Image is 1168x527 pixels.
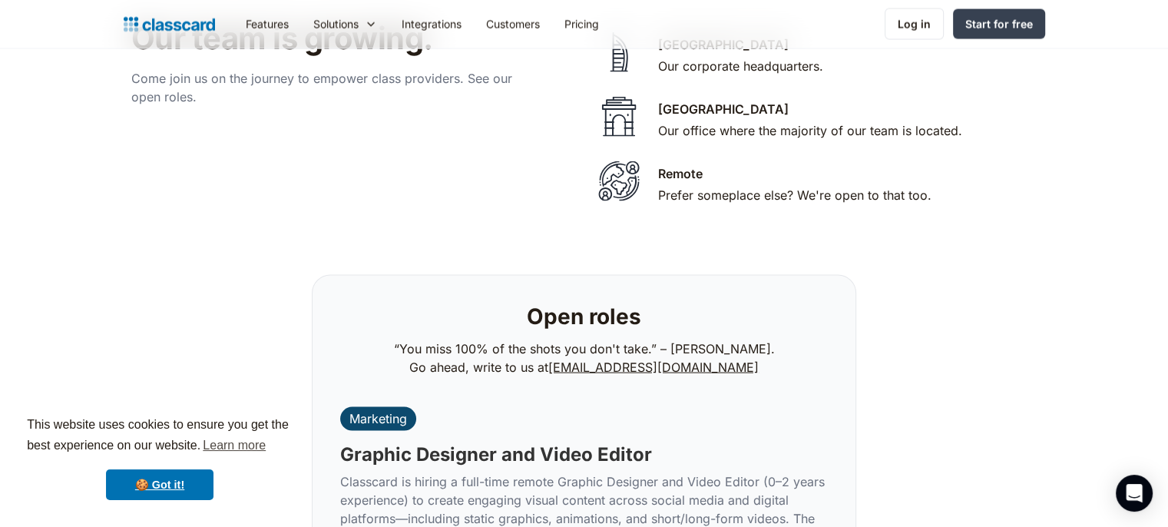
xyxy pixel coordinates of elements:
a: Features [233,7,301,41]
p: Come join us on the journey to empower class providers. See our open roles. [131,69,531,106]
div: Open Intercom Messenger [1116,475,1153,512]
a: Pricing [552,7,611,41]
h3: Graphic Designer and Video Editor [340,443,652,466]
a: Log in [885,8,944,40]
div: Remote [658,164,703,183]
h2: Open roles [527,303,641,330]
a: Integrations [389,7,474,41]
p: “You miss 100% of the shots you don't take.” – [PERSON_NAME]. Go ahead, write to us at [394,340,775,376]
span: This website uses cookies to ensure you get the best experience on our website. [27,416,293,457]
div: Start for free [965,16,1033,32]
a: [EMAIL_ADDRESS][DOMAIN_NAME] [548,360,759,375]
div: Prefer someplace else? We're open to that too. [658,186,931,204]
div: Marketing [349,411,407,426]
a: Customers [474,7,552,41]
div: Our office where the majority of our team is located. [658,121,962,140]
a: home [124,14,215,35]
div: Solutions [313,16,359,32]
div: Log in [898,16,931,32]
a: learn more about cookies [200,434,268,457]
div: Our corporate headquarters. [658,57,823,75]
div: Solutions [301,7,389,41]
div: [GEOGRAPHIC_DATA] [658,100,789,118]
a: dismiss cookie message [106,469,213,500]
div: cookieconsent [12,401,307,515]
a: Start for free [953,9,1045,39]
